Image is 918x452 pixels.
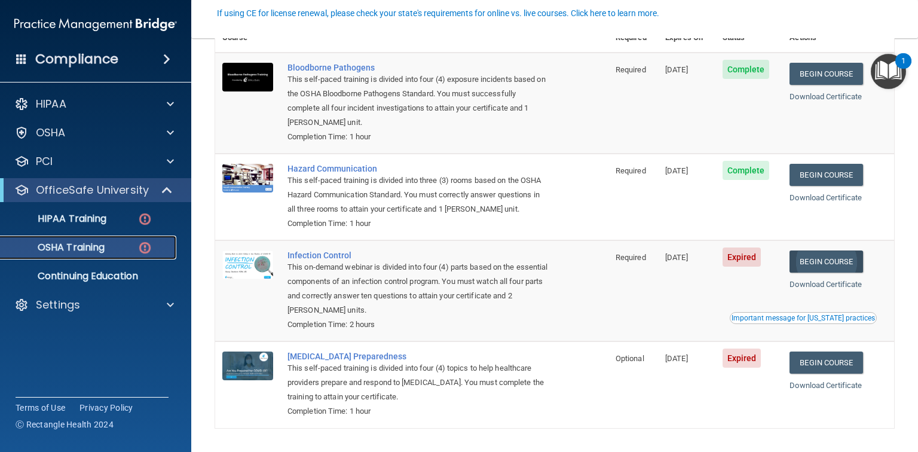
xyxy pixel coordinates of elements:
[658,23,715,53] th: Expires On
[790,63,862,85] a: Begin Course
[287,173,549,216] div: This self-paced training is divided into three (3) rooms based on the OSHA Hazard Communication S...
[901,61,905,77] div: 1
[217,9,659,17] div: If using CE for license renewal, please check your state's requirements for online vs. live cours...
[287,72,549,130] div: This self-paced training is divided into four (4) exposure incidents based on the OSHA Bloodborne...
[36,183,149,197] p: OfficeSafe University
[790,92,862,101] a: Download Certificate
[723,349,761,368] span: Expired
[8,270,171,282] p: Continuing Education
[14,298,174,312] a: Settings
[287,63,549,72] a: Bloodborne Pathogens
[14,126,174,140] a: OSHA
[730,312,877,324] button: Read this if you are a dental practitioner in the state of CA
[790,193,862,202] a: Download Certificate
[287,361,549,404] div: This self-paced training is divided into four (4) topics to help healthcare providers prepare and...
[137,240,152,255] img: danger-circle.6113f641.png
[616,166,646,175] span: Required
[732,314,875,322] div: Important message for [US_STATE] practices
[665,253,688,262] span: [DATE]
[723,248,761,267] span: Expired
[790,251,862,273] a: Begin Course
[790,280,862,289] a: Download Certificate
[790,352,862,374] a: Begin Course
[287,260,549,317] div: This on-demand webinar is divided into four (4) parts based on the essential components of an inf...
[616,253,646,262] span: Required
[14,13,177,36] img: PMB logo
[8,213,106,225] p: HIPAA Training
[608,23,658,53] th: Required
[215,7,661,19] button: If using CE for license renewal, please check your state's requirements for online vs. live cours...
[16,402,65,414] a: Terms of Use
[215,23,280,53] th: Course
[287,216,549,231] div: Completion Time: 1 hour
[723,161,770,180] span: Complete
[8,242,105,254] p: OSHA Training
[665,354,688,363] span: [DATE]
[14,183,173,197] a: OfficeSafe University
[287,130,549,144] div: Completion Time: 1 hour
[616,354,644,363] span: Optional
[665,166,688,175] span: [DATE]
[287,251,549,260] a: Infection Control
[782,23,894,53] th: Actions
[616,65,646,74] span: Required
[790,164,862,186] a: Begin Course
[36,298,80,312] p: Settings
[723,60,770,79] span: Complete
[858,369,904,415] iframe: Drift Widget Chat Controller
[715,23,783,53] th: Status
[14,97,174,111] a: HIPAA
[871,54,906,89] button: Open Resource Center, 1 new notification
[287,317,549,332] div: Completion Time: 2 hours
[36,126,66,140] p: OSHA
[35,51,118,68] h4: Compliance
[287,352,549,361] a: [MEDICAL_DATA] Preparedness
[287,404,549,419] div: Completion Time: 1 hour
[36,97,66,111] p: HIPAA
[137,212,152,227] img: danger-circle.6113f641.png
[14,154,174,169] a: PCI
[790,381,862,390] a: Download Certificate
[79,402,133,414] a: Privacy Policy
[287,164,549,173] a: Hazard Communication
[36,154,53,169] p: PCI
[16,419,114,430] span: Ⓒ Rectangle Health 2024
[665,65,688,74] span: [DATE]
